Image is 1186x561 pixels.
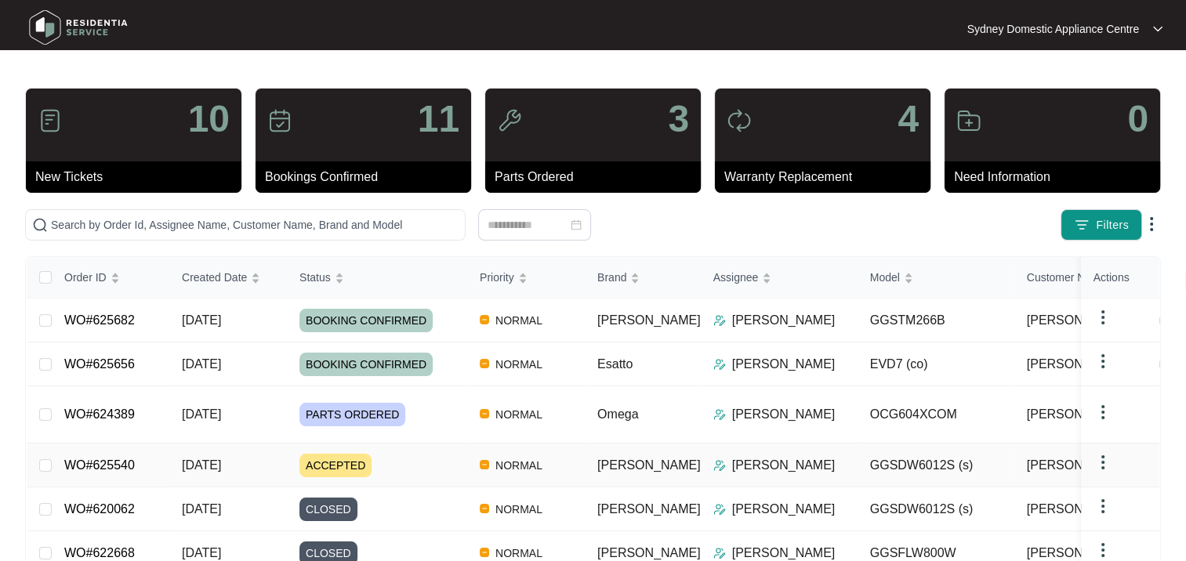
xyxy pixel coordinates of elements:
[188,100,230,138] p: 10
[64,407,135,421] a: WO#624389
[480,504,489,513] img: Vercel Logo
[64,502,135,516] a: WO#620062
[480,460,489,469] img: Vercel Logo
[480,409,489,418] img: Vercel Logo
[732,355,836,374] p: [PERSON_NAME]
[267,108,292,133] img: icon
[52,257,169,299] th: Order ID
[597,407,638,421] span: Omega
[51,216,459,233] input: Search by Order Id, Assignee Name, Customer Name, Brand and Model
[858,386,1014,443] td: OCG604XCOM
[418,100,459,138] p: 11
[64,313,135,327] a: WO#625682
[489,405,549,424] span: NORMAL
[870,269,900,286] span: Model
[299,309,433,332] span: BOOKING CONFIRMED
[727,108,752,133] img: icon
[1153,25,1162,33] img: dropdown arrow
[713,269,759,286] span: Assignee
[898,100,919,138] p: 4
[858,443,1014,487] td: GGSDW6012S (s)
[713,503,726,516] img: Assigner Icon
[480,269,514,286] span: Priority
[1027,500,1130,519] span: [PERSON_NAME]
[954,168,1160,186] p: Need Information
[1094,352,1112,371] img: dropdown arrow
[713,547,726,559] img: Assigner Icon
[1094,308,1112,327] img: dropdown arrow
[597,269,626,286] span: Brand
[858,257,1014,299] th: Model
[497,108,522,133] img: icon
[64,546,135,559] a: WO#622668
[1094,403,1112,422] img: dropdown arrow
[713,358,726,371] img: Assigner Icon
[1061,209,1142,241] button: filter iconFilters
[1027,456,1130,475] span: [PERSON_NAME]
[32,217,48,233] img: search-icon
[64,357,135,371] a: WO#625656
[299,403,405,426] span: PARTS ORDERED
[38,108,63,133] img: icon
[858,487,1014,531] td: GGSDW6012S (s)
[64,269,107,286] span: Order ID
[668,100,689,138] p: 3
[858,299,1014,342] td: GGSTM266B
[701,257,858,299] th: Assignee
[182,502,221,516] span: [DATE]
[287,257,467,299] th: Status
[265,168,471,186] p: Bookings Confirmed
[182,357,221,371] span: [DATE]
[299,498,357,521] span: CLOSED
[182,407,221,421] span: [DATE]
[489,355,549,374] span: NORMAL
[956,108,981,133] img: icon
[1081,257,1159,299] th: Actions
[480,548,489,557] img: Vercel Logo
[480,359,489,368] img: Vercel Logo
[489,500,549,519] span: NORMAL
[858,342,1014,386] td: EVD7 (co)
[732,405,836,424] p: [PERSON_NAME]
[182,546,221,559] span: [DATE]
[1094,453,1112,472] img: dropdown arrow
[1027,355,1141,374] span: [PERSON_NAME]...
[732,500,836,519] p: [PERSON_NAME]
[299,269,331,286] span: Status
[182,269,247,286] span: Created Date
[299,353,433,376] span: BOOKING CONFIRMED
[732,311,836,330] p: [PERSON_NAME]
[1027,311,1141,330] span: [PERSON_NAME]...
[597,458,701,472] span: [PERSON_NAME]
[732,456,836,475] p: [PERSON_NAME]
[585,257,701,299] th: Brand
[597,313,701,327] span: [PERSON_NAME]
[299,454,372,477] span: ACCEPTED
[169,257,287,299] th: Created Date
[713,314,726,327] img: Assigner Icon
[489,456,549,475] span: NORMAL
[1096,217,1129,233] span: Filters
[724,168,930,186] p: Warranty Replacement
[24,4,133,51] img: residentia service logo
[480,315,489,324] img: Vercel Logo
[1014,257,1171,299] th: Customer Name
[597,546,701,559] span: [PERSON_NAME]
[713,459,726,472] img: Assigner Icon
[1127,100,1148,138] p: 0
[64,458,135,472] a: WO#625540
[182,313,221,327] span: [DATE]
[967,21,1139,37] p: Sydney Domestic Appliance Centre
[35,168,241,186] p: New Tickets
[495,168,701,186] p: Parts Ordered
[1094,541,1112,559] img: dropdown arrow
[713,408,726,421] img: Assigner Icon
[1027,405,1130,424] span: [PERSON_NAME]
[597,502,701,516] span: [PERSON_NAME]
[1027,269,1107,286] span: Customer Name
[1074,217,1090,233] img: filter icon
[1142,215,1161,233] img: dropdown arrow
[489,311,549,330] span: NORMAL
[597,357,633,371] span: Esatto
[182,458,221,472] span: [DATE]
